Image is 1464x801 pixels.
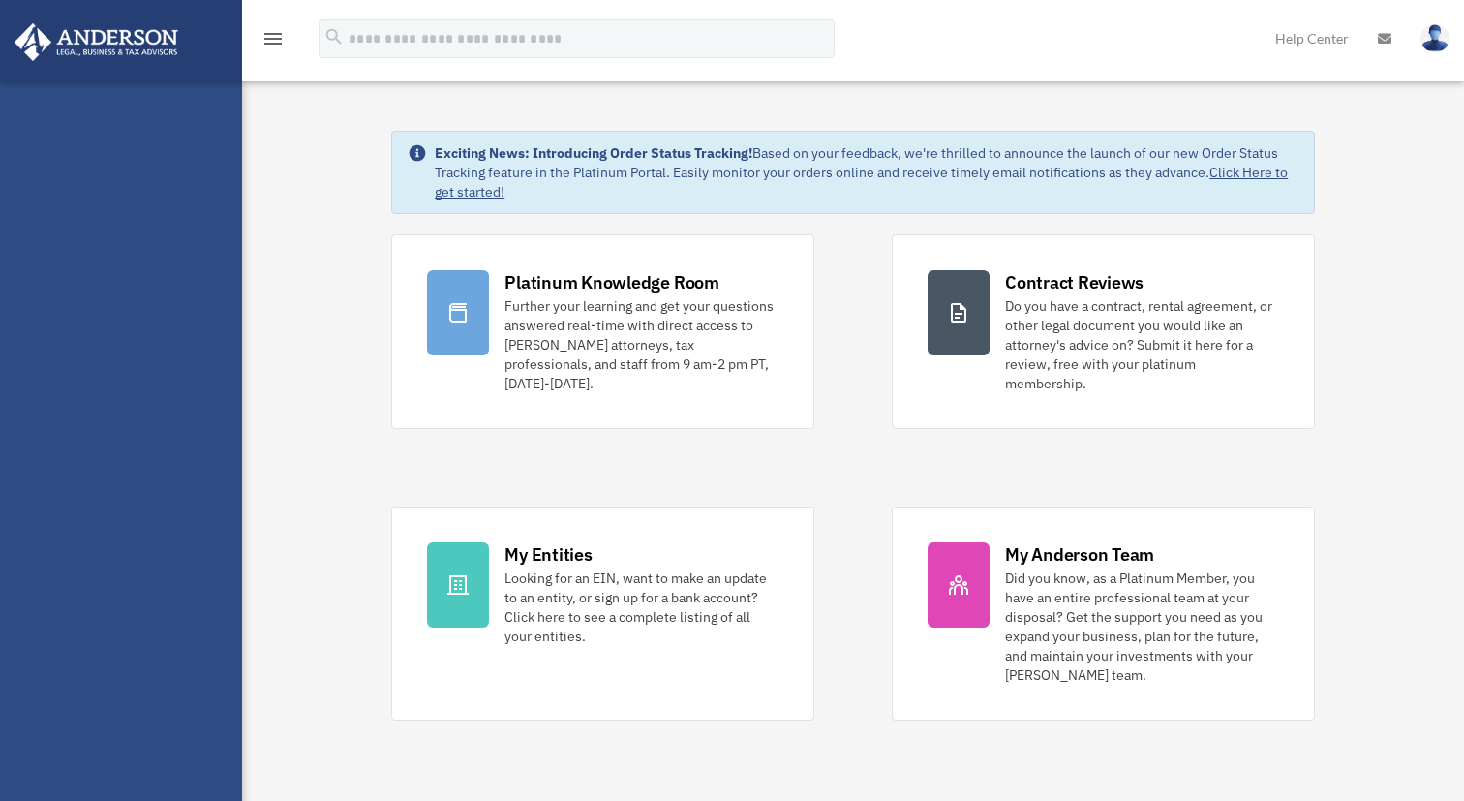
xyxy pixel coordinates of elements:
[1005,542,1154,567] div: My Anderson Team
[504,270,719,294] div: Platinum Knowledge Room
[435,164,1288,200] a: Click Here to get started!
[504,296,778,393] div: Further your learning and get your questions answered real-time with direct access to [PERSON_NAM...
[261,27,285,50] i: menu
[892,507,1315,721] a: My Anderson Team Did you know, as a Platinum Member, you have an entire professional team at your...
[391,234,814,429] a: Platinum Knowledge Room Further your learning and get your questions answered real-time with dire...
[1005,296,1279,393] div: Do you have a contract, rental agreement, or other legal document you would like an attorney's ad...
[504,569,778,646] div: Looking for an EIN, want to make an update to an entity, or sign up for a bank account? Click her...
[1005,569,1279,685] div: Did you know, as a Platinum Member, you have an entire professional team at your disposal? Get th...
[391,507,814,721] a: My Entities Looking for an EIN, want to make an update to an entity, or sign up for a bank accoun...
[1005,270,1144,294] div: Contract Reviews
[892,234,1315,429] a: Contract Reviews Do you have a contract, rental agreement, or other legal document you would like...
[504,542,592,567] div: My Entities
[435,143,1298,201] div: Based on your feedback, we're thrilled to announce the launch of our new Order Status Tracking fe...
[261,34,285,50] a: menu
[1420,24,1449,52] img: User Pic
[323,26,345,47] i: search
[435,144,752,162] strong: Exciting News: Introducing Order Status Tracking!
[9,23,184,61] img: Anderson Advisors Platinum Portal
